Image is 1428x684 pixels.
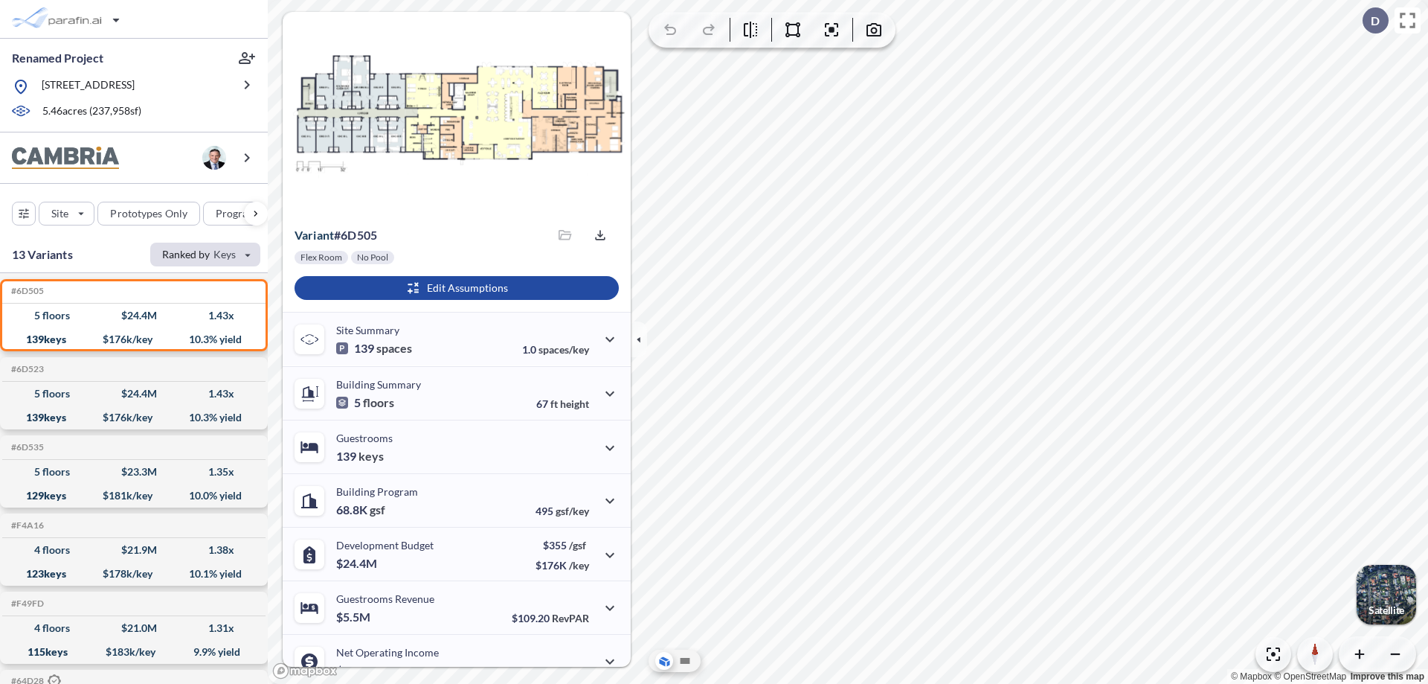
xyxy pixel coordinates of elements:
h5: Click to copy the code [8,364,44,374]
p: $24.4M [336,556,379,571]
p: 5.46 acres ( 237,958 sf) [42,103,141,120]
button: Edit Assumptions [295,276,619,300]
button: Site [39,202,94,226]
p: D [1371,14,1380,28]
span: spaces/key [538,343,589,356]
span: ft [550,397,558,410]
p: 5 [336,395,394,410]
span: Variant [295,228,334,242]
p: # 6d505 [295,228,377,243]
a: Improve this map [1351,671,1424,682]
p: 139 [336,449,384,464]
span: margin [556,665,589,678]
img: Switcher Image [1357,565,1416,624]
p: Renamed Project [12,50,103,66]
p: 1.0 [522,343,589,356]
p: 68.8K [336,502,385,517]
p: 139 [336,341,412,356]
img: user logo [202,146,226,170]
p: $176K [535,559,589,572]
p: Flex Room [300,252,342,263]
span: spaces [376,341,412,356]
p: $355 [535,539,589,552]
p: Site [51,206,68,221]
p: Guestrooms [336,432,393,444]
p: Building Program [336,485,418,498]
p: 67 [536,397,589,410]
button: Aerial View [655,652,673,670]
p: Guestrooms Revenue [336,592,434,605]
p: Program [216,206,257,221]
span: floors [363,395,394,410]
p: Edit Assumptions [427,281,508,295]
span: keys [358,449,384,464]
span: gsf/key [556,505,589,517]
p: Development Budget [336,539,434,552]
p: [STREET_ADDRESS] [42,77,135,96]
span: gsf [370,502,385,517]
p: $109.20 [512,612,589,624]
p: 495 [535,505,589,517]
p: Net Operating Income [336,646,439,659]
h5: Click to copy the code [8,442,44,453]
span: height [560,397,589,410]
button: Program [203,202,283,226]
span: /key [569,559,589,572]
p: No Pool [357,252,388,263]
span: /gsf [569,539,586,552]
button: Site Plan [676,652,694,670]
p: Satellite [1368,604,1404,616]
span: RevPAR [552,612,589,624]
p: Site Summary [336,324,399,336]
button: Ranked by Keys [150,243,260,266]
p: $2.5M [336,663,373,678]
h5: Click to copy the code [8,598,44,609]
a: Mapbox homepage [272,662,338,680]
p: $5.5M [336,610,373,624]
p: 45.0% [526,665,589,678]
img: BrandImage [12,147,119,170]
button: Prototypes Only [97,202,200,226]
p: Prototypes Only [110,206,187,221]
a: OpenStreetMap [1274,671,1346,682]
h5: Click to copy the code [8,286,44,296]
p: 13 Variants [12,246,73,263]
button: Switcher ImageSatellite [1357,565,1416,624]
p: Building Summary [336,378,421,391]
a: Mapbox [1231,671,1272,682]
h5: Click to copy the code [8,520,44,531]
